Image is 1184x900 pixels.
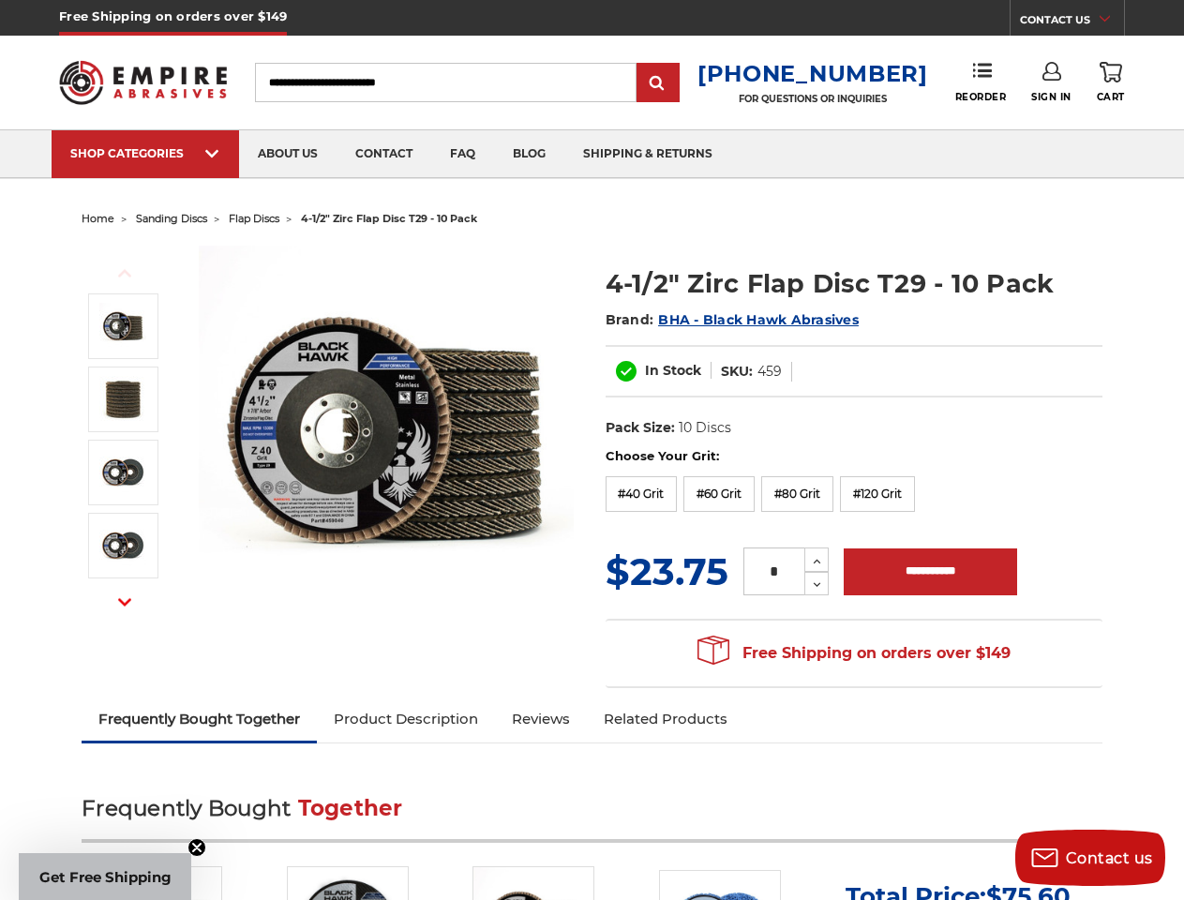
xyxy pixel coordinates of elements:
a: Reorder [955,62,1007,102]
img: Empire Abrasives [59,50,227,115]
button: Previous [102,253,147,293]
h1: 4-1/2" Zirc Flap Disc T29 - 10 Pack [606,265,1102,302]
a: CONTACT US [1020,9,1124,36]
a: contact [337,130,431,178]
span: 4-1/2" zirc flap disc t29 - 10 pack [301,212,477,225]
span: Sign In [1031,91,1072,103]
a: home [82,212,114,225]
a: BHA - Black Hawk Abrasives [658,311,859,328]
a: [PHONE_NUMBER] [697,60,928,87]
span: Cart [1097,91,1125,103]
span: Together [298,795,403,821]
dd: 459 [757,362,782,382]
button: Contact us [1015,830,1165,886]
a: Frequently Bought Together [82,698,317,740]
div: Get Free ShippingClose teaser [19,853,191,900]
a: Product Description [317,698,495,740]
span: $23.75 [606,548,728,594]
span: Reorder [955,91,1007,103]
a: about us [239,130,337,178]
span: Get Free Shipping [39,868,172,886]
span: Contact us [1066,849,1153,867]
img: 40 grit zirc flap disc [99,449,146,496]
a: Reviews [495,698,587,740]
img: 10 pack of premium black hawk flap discs [99,376,146,423]
span: Frequently Bought [82,795,291,821]
dt: Pack Size: [606,418,675,438]
input: Submit [639,65,677,102]
img: 4.5" Black Hawk Zirconia Flap Disc 10 Pack [199,246,574,621]
a: faq [431,130,494,178]
dt: SKU: [721,362,753,382]
p: FOR QUESTIONS OR INQUIRIES [697,93,928,105]
a: flap discs [229,212,279,225]
img: 60 grit zirc flap disc [99,522,146,569]
label: Choose Your Grit: [606,447,1102,466]
button: Close teaser [187,838,206,857]
a: Cart [1097,62,1125,103]
a: blog [494,130,564,178]
button: Next [102,582,147,622]
a: sanding discs [136,212,207,225]
span: Brand: [606,311,654,328]
img: 4.5" Black Hawk Zirconia Flap Disc 10 Pack [99,303,146,350]
a: shipping & returns [564,130,731,178]
span: In Stock [645,362,701,379]
a: Related Products [587,698,744,740]
span: Free Shipping on orders over $149 [697,635,1011,672]
dd: 10 Discs [679,418,731,438]
div: SHOP CATEGORIES [70,146,220,160]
